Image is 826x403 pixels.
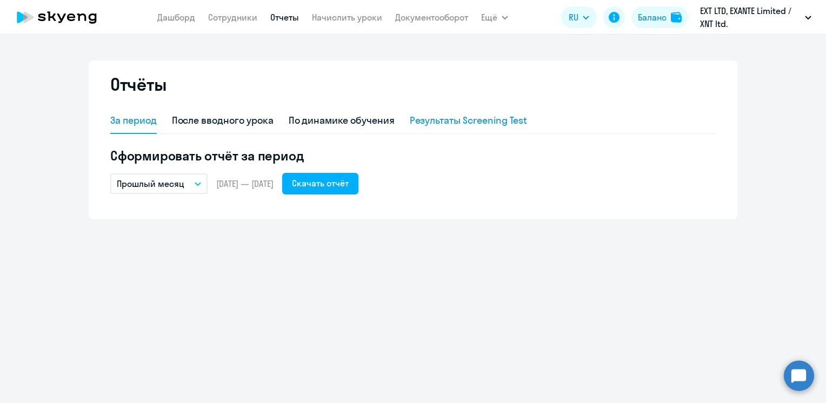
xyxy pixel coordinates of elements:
[270,12,299,23] a: Отчеты
[561,6,597,28] button: RU
[481,11,497,24] span: Ещё
[481,6,508,28] button: Ещё
[289,113,395,127] div: По динамике обучения
[216,178,274,190] span: [DATE] — [DATE]
[282,173,358,194] button: Скачать отчёт
[157,12,195,23] a: Дашборд
[569,11,578,24] span: RU
[292,177,349,190] div: Скачать отчёт
[110,113,157,127] div: За период
[700,4,801,30] p: EXT LTD, ‎EXANTE Limited / XNT ltd.
[110,73,166,95] h2: Отчёты
[172,113,274,127] div: После вводного урока
[631,6,688,28] button: Балансbalance
[638,11,667,24] div: Баланс
[395,12,468,23] a: Документооборот
[208,12,257,23] a: Сотрудники
[110,147,716,164] h5: Сформировать отчёт за период
[117,177,184,190] p: Прошлый месяц
[410,113,528,127] div: Результаты Screening Test
[110,173,208,194] button: Прошлый месяц
[312,12,382,23] a: Начислить уроки
[695,4,817,30] button: EXT LTD, ‎EXANTE Limited / XNT ltd.
[671,12,682,23] img: balance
